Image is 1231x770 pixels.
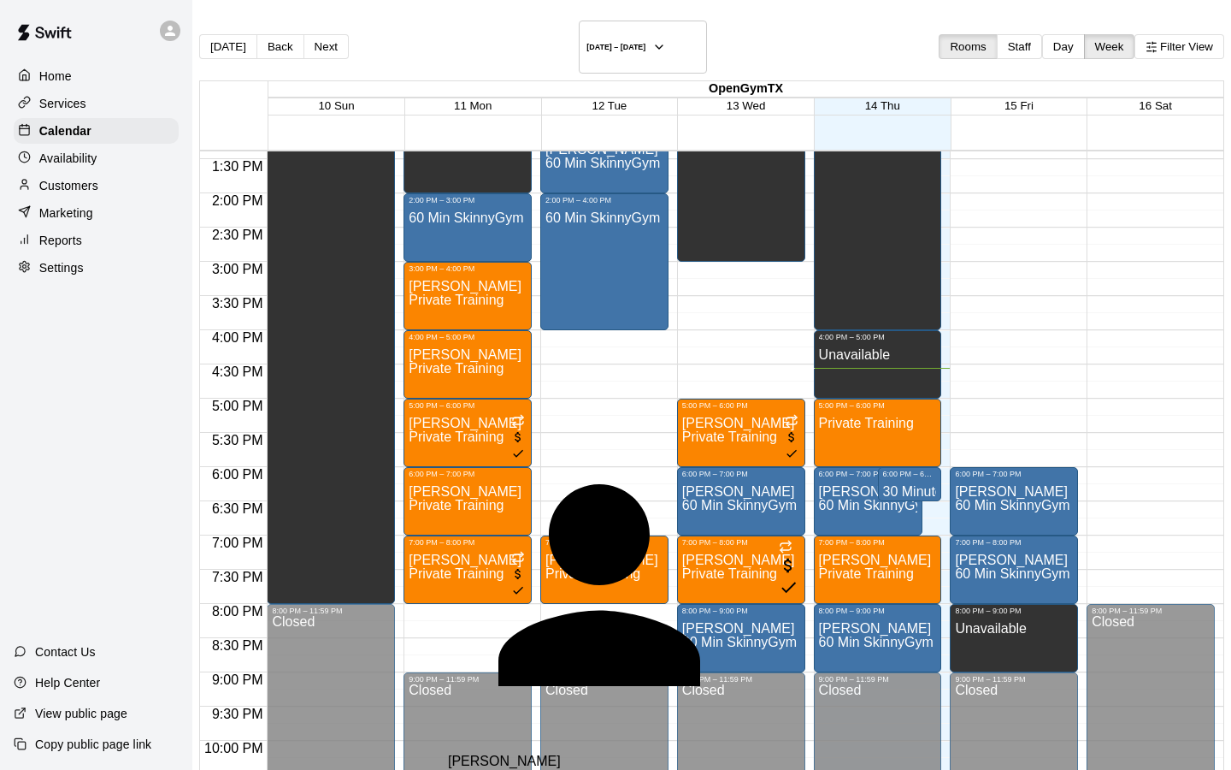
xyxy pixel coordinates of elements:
[409,675,527,684] div: 9:00 PM – 11:59 PM
[814,330,942,399] div: 4:00 PM – 5:00 PM: Unavailable
[272,607,390,615] div: 8:00 PM – 11:59 PM
[39,177,98,194] p: Customers
[208,604,268,619] span: 8:00 PM
[1092,607,1210,615] div: 8:00 PM – 11:59 PM
[409,264,527,273] div: 3:00 PM – 4:00 PM
[409,333,527,341] div: 4:00 PM – 5:00 PM
[208,638,268,653] span: 8:30 PM
[409,293,504,307] span: Private Training
[208,707,268,721] span: 9:30 PM
[303,34,349,59] button: Next
[208,536,268,550] span: 7:00 PM
[814,536,942,604] div: 7:00 PM – 8:00 PM: Private Training
[208,228,268,242] span: 2:30 PM
[403,262,532,330] div: 3:00 PM – 4:00 PM: Private Training
[403,193,532,262] div: 2:00 PM – 3:00 PM: 60 Min SkinnyGym 1 Rental
[819,401,937,410] div: 5:00 PM – 6:00 PM
[1084,34,1135,59] button: Week
[955,607,1073,615] div: 8:00 PM – 9:00 PM
[208,296,268,311] span: 3:30 PM
[997,34,1042,59] button: Staff
[1042,34,1085,59] button: Day
[268,81,1223,98] div: OpenGymTX
[208,262,268,276] span: 3:00 PM
[819,635,988,649] span: 60 Min SkinnyGym 1 Rental
[409,196,527,204] div: 2:00 PM – 3:00 PM
[727,99,766,112] span: 13 Wed
[39,259,84,276] p: Settings
[955,566,1124,581] span: 60 Min SkinnyGym 1 Rental
[682,401,800,410] div: 5:00 PM – 6:00 PM
[677,399,805,467] div: 5:00 PM – 6:00 PM: Private Training
[878,467,942,501] div: 6:00 PM – 6:30 PM: 30 Minute SkinnyGym 2 Rental
[545,196,663,204] div: 2:00 PM – 4:00 PM
[318,99,354,112] span: 10 Sun
[814,399,942,467] div: 5:00 PM – 6:00 PM: Private Training
[448,434,851,740] div: Stacey Tullos
[39,95,86,112] p: Services
[950,604,1078,672] div: 8:00 PM – 9:00 PM: Unavailable
[39,122,91,139] p: Calendar
[208,433,268,447] span: 5:30 PM
[540,125,669,193] div: 1:00 PM – 2:00 PM: David Tairu
[403,399,532,467] div: 5:00 PM – 6:00 PM: Private Training
[199,34,257,59] button: [DATE]
[409,361,504,376] span: Private Training
[955,538,1073,547] div: 7:00 PM – 8:00 PM
[883,470,937,478] div: 6:00 PM – 6:30 PM
[545,156,715,170] span: 60 Min SkinnyGym 2 Rental
[1134,34,1224,59] button: Filter View
[409,470,527,478] div: 6:00 PM – 7:00 PM
[955,470,1073,478] div: 6:00 PM – 7:00 PM
[865,99,900,112] span: 14 Thu
[819,498,988,512] span: 60 Min SkinnyGym 1 Rental
[35,705,127,722] p: View public page
[409,566,504,581] span: Private Training
[208,501,268,516] span: 6:30 PM
[950,536,1078,604] div: 7:00 PM – 8:00 PM: David Tairu
[819,538,937,547] div: 7:00 PM – 8:00 PM
[454,99,492,112] span: 11 Mon
[39,68,72,85] p: Home
[39,150,97,167] p: Availability
[511,416,525,430] span: Recurring event
[409,498,504,512] span: Private Training
[819,333,937,341] div: 4:00 PM – 5:00 PM
[403,330,532,399] div: 4:00 PM – 5:00 PM: Private Training
[819,566,914,581] span: Private Training
[448,754,851,769] p: [PERSON_NAME]
[1004,99,1034,112] span: 15 Fri
[35,736,151,753] p: Copy public page link
[208,570,268,584] span: 7:30 PM
[955,675,1073,684] div: 9:00 PM – 11:59 PM
[592,99,627,112] span: 12 Tue
[814,467,922,536] div: 6:00 PM – 7:00 PM: Greg Foster
[409,429,504,444] span: Private Training
[955,498,1124,512] span: 60 Min SkinnyGym 2 Rental
[785,416,798,430] span: Recurring event
[677,56,805,262] div: 12:00 PM – 3:00 PM: Unavailable
[208,399,268,413] span: 5:00 PM
[208,672,268,687] span: 9:00 PM
[39,232,82,249] p: Reports
[814,604,942,672] div: 8:00 PM – 9:00 PM: David Tairu
[208,364,268,379] span: 4:30 PM
[200,741,267,755] span: 10:00 PM
[540,193,669,330] div: 2:00 PM – 4:00 PM: 60 Min SkinnyGym 1 Rental
[819,470,917,478] div: 6:00 PM – 7:00 PM
[814,56,942,330] div: 12:00 PM – 4:00 PM: Unavailable
[403,536,532,604] div: 7:00 PM – 8:00 PM: Private Training
[208,193,268,208] span: 2:00 PM
[208,159,268,174] span: 1:30 PM
[403,467,532,536] div: 6:00 PM – 7:00 PM: Private Training
[939,34,997,59] button: Rooms
[409,538,527,547] div: 7:00 PM – 8:00 PM
[35,674,100,691] p: Help Center
[950,467,1078,536] div: 6:00 PM – 7:00 PM: David Tairu
[819,607,937,615] div: 8:00 PM – 9:00 PM
[409,401,527,410] div: 5:00 PM – 6:00 PM
[35,643,96,660] p: Contact Us
[256,34,304,59] button: Back
[208,467,268,482] span: 6:00 PM
[208,330,268,345] span: 4:00 PM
